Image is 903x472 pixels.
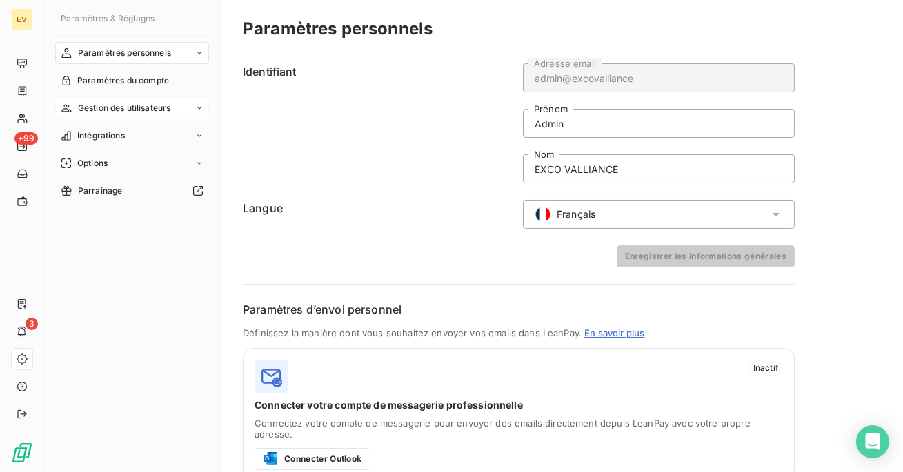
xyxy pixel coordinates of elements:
span: Définissez la manière dont vous souhaitez envoyer vos emails dans LeanPay. [243,327,582,338]
span: Français [557,207,595,221]
button: Connecter Outlook [255,448,370,470]
span: Paramètres du compte [77,74,169,87]
span: Parrainage [78,185,123,197]
input: placeholder [523,154,795,183]
span: Gestion des utilisateurs [78,102,171,114]
img: Logo LeanPay [11,442,33,464]
button: Enregistrer les informations générales [617,245,795,267]
h6: Paramètres d’envoi personnel [243,301,795,318]
span: Paramètres personnels [78,47,171,59]
img: logo [255,360,288,393]
h6: Identifiant [243,63,515,183]
h3: Paramètres personnels [243,17,433,41]
input: placeholder [523,109,795,138]
span: Intégrations [77,130,125,142]
span: Inactif [749,360,783,376]
h6: Langue [243,200,515,229]
a: Parrainage [55,180,209,202]
span: Connecter votre compte de messagerie professionnelle [255,398,783,412]
div: Open Intercom Messenger [856,425,889,458]
a: Paramètres du compte [55,70,209,92]
span: Connectez votre compte de messagerie pour envoyer des emails directement depuis LeanPay avec votr... [255,418,783,440]
span: Paramètres & Réglages [61,13,155,23]
input: placeholder [523,63,795,92]
span: Options [77,157,108,170]
div: EV [11,8,33,30]
span: +99 [14,132,38,145]
a: En savoir plus [584,327,644,338]
span: 3 [26,318,38,330]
